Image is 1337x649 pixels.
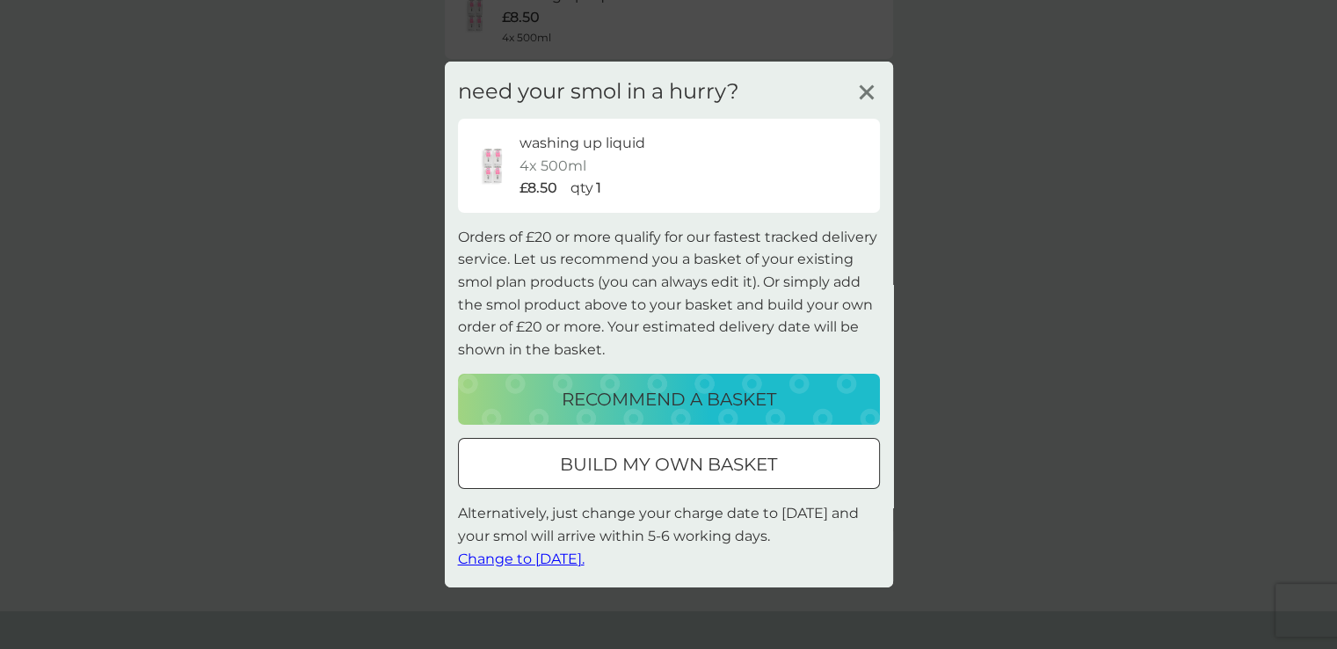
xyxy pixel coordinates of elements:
[560,450,777,478] p: build my own basket
[458,550,585,566] span: Change to [DATE].
[458,547,585,570] button: Change to [DATE].
[562,385,776,413] p: recommend a basket
[520,155,586,178] p: 4x 500ml
[520,177,557,200] p: £8.50
[596,177,601,200] p: 1
[458,374,880,425] button: recommend a basket
[520,132,645,155] p: washing up liquid
[458,438,880,489] button: build my own basket
[570,177,593,200] p: qty
[458,226,880,361] p: Orders of £20 or more qualify for our fastest tracked delivery service. Let us recommend you a ba...
[458,502,880,570] p: Alternatively, just change your charge date to [DATE] and your smol will arrive within 5-6 workin...
[458,79,739,105] h3: need your smol in a hurry?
